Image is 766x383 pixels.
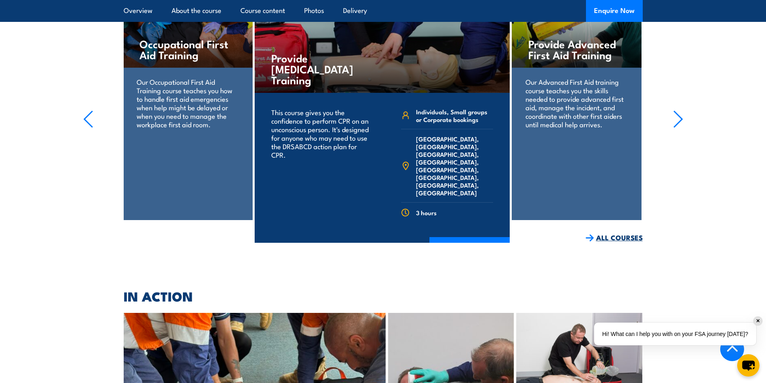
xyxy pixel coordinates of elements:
[137,77,238,128] p: Our Occupational First Aid Training course teaches you how to handle first aid emergencies when h...
[528,38,624,60] h4: Provide Advanced First Aid Training
[271,108,371,159] p: This course gives you the confidence to perform CPR on an unconscious person. It's designed for a...
[271,52,367,85] h4: Provide [MEDICAL_DATA] Training
[594,323,756,345] div: Hi! What can I help you with on your FSA journey [DATE]?
[753,317,762,325] div: ✕
[416,135,493,197] span: [GEOGRAPHIC_DATA], [GEOGRAPHIC_DATA], [GEOGRAPHIC_DATA], [GEOGRAPHIC_DATA], [GEOGRAPHIC_DATA], [G...
[737,354,760,377] button: chat-button
[416,108,493,123] span: Individuals, Small groups or Corporate bookings
[416,209,437,216] span: 3 hours
[586,233,643,242] a: ALL COURSES
[429,237,510,258] a: COURSE DETAILS
[124,290,643,302] h2: IN ACTION
[139,38,236,60] h4: Occupational First Aid Training
[526,77,627,128] p: Our Advanced First Aid training course teaches you the skills needed to provide advanced first ai...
